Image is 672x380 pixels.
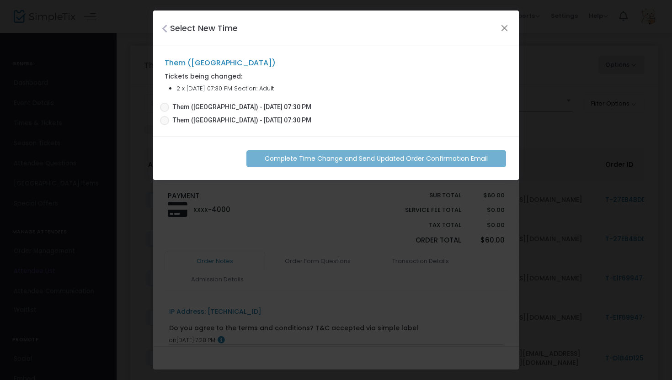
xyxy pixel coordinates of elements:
i: Close [162,24,167,33]
button: Close [499,22,511,34]
label: Tickets being changed: [165,72,242,81]
li: 2 x [DATE] 07:30 PM Section: Adult [176,84,507,93]
span: Them ([GEOGRAPHIC_DATA]) - [DATE] 07:30 PM [173,116,311,125]
label: Them ([GEOGRAPHIC_DATA]) [165,58,276,69]
h4: Select New Time [170,22,238,34]
span: Them ([GEOGRAPHIC_DATA]) - [DATE] 07:30 PM [173,102,311,112]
